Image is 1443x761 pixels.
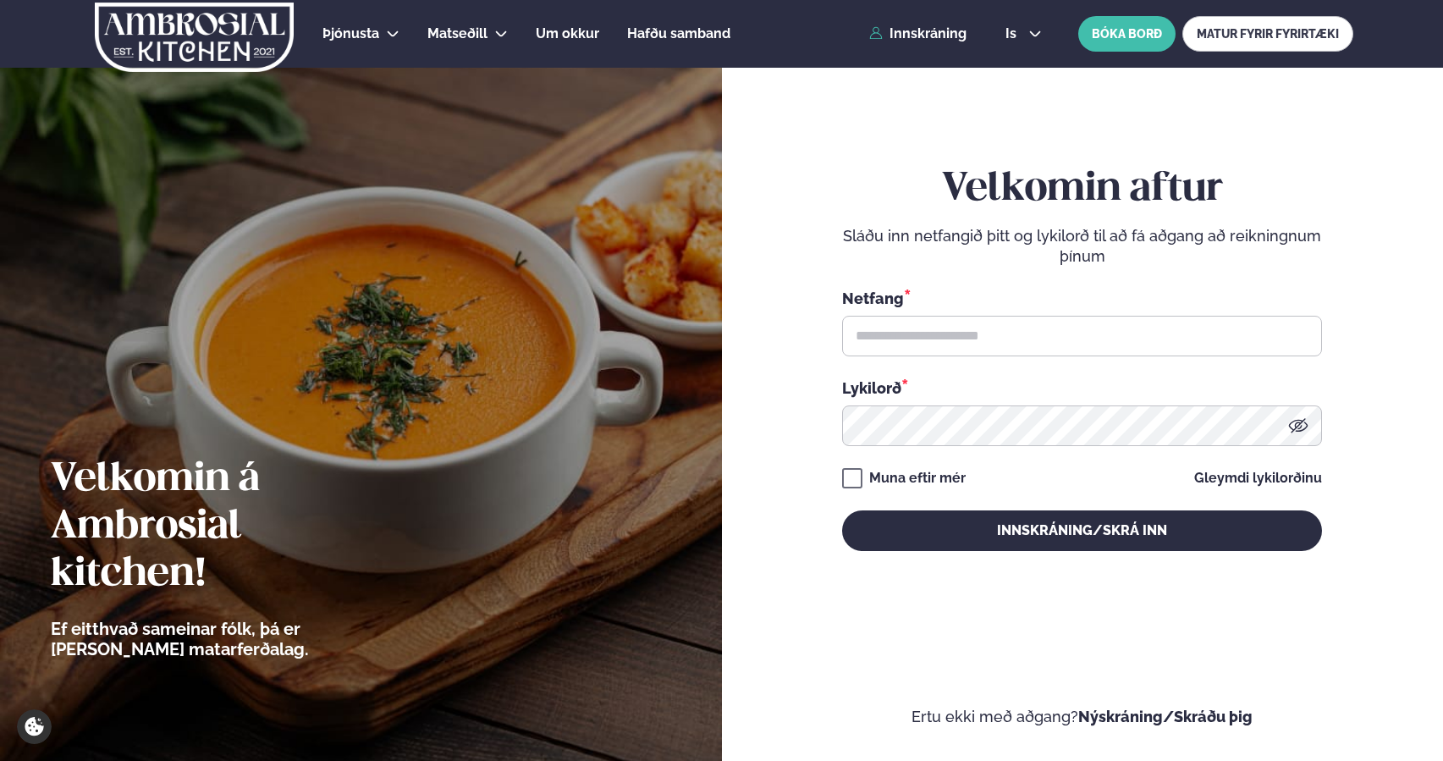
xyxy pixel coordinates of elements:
h2: Velkomin aftur [842,166,1322,213]
p: Ertu ekki með aðgang? [773,707,1393,727]
a: Innskráning [869,26,967,41]
button: Innskráning/Skrá inn [842,510,1322,551]
span: Þjónusta [322,25,379,41]
a: Gleymdi lykilorðinu [1194,471,1322,485]
a: Matseðill [427,24,487,44]
img: logo [93,3,295,72]
a: Nýskráning/Skráðu þig [1078,708,1253,725]
span: Um okkur [536,25,599,41]
div: Lykilorð [842,377,1322,399]
button: is [992,27,1055,41]
p: Ef eitthvað sameinar fólk, þá er [PERSON_NAME] matarferðalag. [51,619,402,659]
span: Matseðill [427,25,487,41]
div: Netfang [842,287,1322,309]
a: Hafðu samband [627,24,730,44]
button: BÓKA BORÐ [1078,16,1176,52]
span: Hafðu samband [627,25,730,41]
a: MATUR FYRIR FYRIRTÆKI [1182,16,1353,52]
span: is [1005,27,1022,41]
p: Sláðu inn netfangið þitt og lykilorð til að fá aðgang að reikningnum þínum [842,226,1322,267]
a: Um okkur [536,24,599,44]
a: Cookie settings [17,709,52,744]
a: Þjónusta [322,24,379,44]
h2: Velkomin á Ambrosial kitchen! [51,456,402,598]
